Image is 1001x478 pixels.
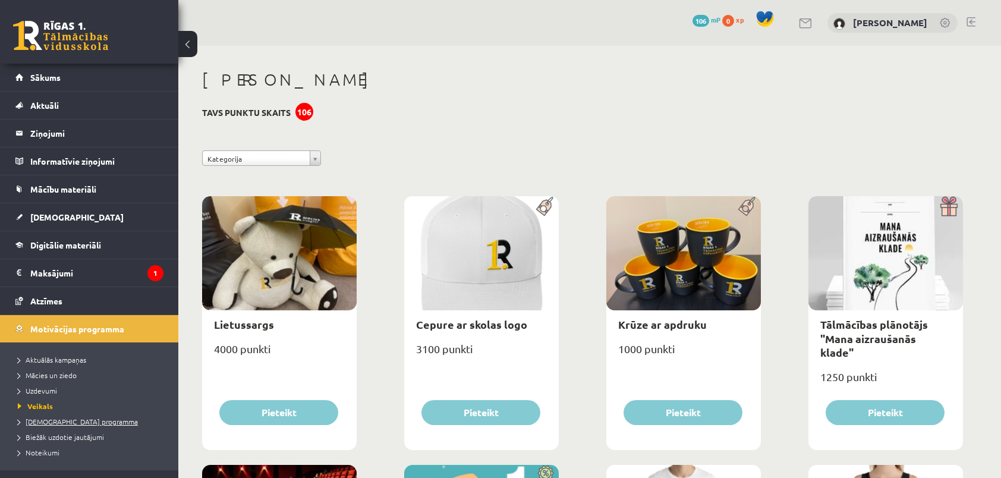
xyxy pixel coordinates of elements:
[13,21,108,51] a: Rīgas 1. Tālmācības vidusskola
[606,339,761,369] div: 1000 punkti
[15,64,163,91] a: Sākums
[18,401,53,411] span: Veikals
[15,287,163,315] a: Atzīmes
[202,108,291,118] h3: Tavs punktu skaits
[618,317,707,331] a: Krūze ar apdruku
[30,259,163,287] legend: Maksājumi
[202,70,963,90] h1: [PERSON_NAME]
[18,448,59,457] span: Noteikumi
[692,15,720,24] a: 106 mP
[624,400,742,425] button: Pieteikt
[18,386,57,395] span: Uzdevumi
[30,147,163,175] legend: Informatīvie ziņojumi
[532,196,559,216] img: Populāra prece
[18,416,166,427] a: [DEMOGRAPHIC_DATA] programma
[30,119,163,147] legend: Ziņojumi
[30,323,124,334] span: Motivācijas programma
[692,15,709,27] span: 106
[820,317,928,359] a: Tālmācības plānotājs "Mana aizraušanās klade"
[722,15,734,27] span: 0
[30,295,62,306] span: Atzīmes
[202,339,357,369] div: 4000 punkti
[826,400,945,425] button: Pieteikt
[147,265,163,281] i: 1
[18,432,104,442] span: Biežāk uzdotie jautājumi
[18,385,166,396] a: Uzdevumi
[219,400,338,425] button: Pieteikt
[18,355,86,364] span: Aktuālās kampaņas
[295,103,313,121] div: 106
[30,240,101,250] span: Digitālie materiāli
[30,72,61,83] span: Sākums
[18,370,166,380] a: Mācies un ziedo
[404,339,559,369] div: 3100 punkti
[18,370,77,380] span: Mācies un ziedo
[15,315,163,342] a: Motivācijas programma
[15,203,163,231] a: [DEMOGRAPHIC_DATA]
[18,417,138,426] span: [DEMOGRAPHIC_DATA] programma
[202,150,321,166] a: Kategorija
[711,15,720,24] span: mP
[736,15,744,24] span: xp
[421,400,540,425] button: Pieteikt
[15,119,163,147] a: Ziņojumi
[30,212,124,222] span: [DEMOGRAPHIC_DATA]
[30,184,96,194] span: Mācību materiāli
[853,17,927,29] a: [PERSON_NAME]
[15,147,163,175] a: Informatīvie ziņojumi
[416,317,527,331] a: Cepure ar skolas logo
[833,18,845,30] img: Sandra Letinska
[18,432,166,442] a: Biežāk uzdotie jautājumi
[734,196,761,216] img: Populāra prece
[15,259,163,287] a: Maksājumi1
[808,367,963,397] div: 1250 punkti
[207,151,305,166] span: Kategorija
[18,354,166,365] a: Aktuālās kampaņas
[15,92,163,119] a: Aktuāli
[18,401,166,411] a: Veikals
[30,100,59,111] span: Aktuāli
[15,175,163,203] a: Mācību materiāli
[936,196,963,216] img: Dāvana ar pārsteigumu
[214,317,274,331] a: Lietussargs
[18,447,166,458] a: Noteikumi
[722,15,750,24] a: 0 xp
[15,231,163,259] a: Digitālie materiāli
